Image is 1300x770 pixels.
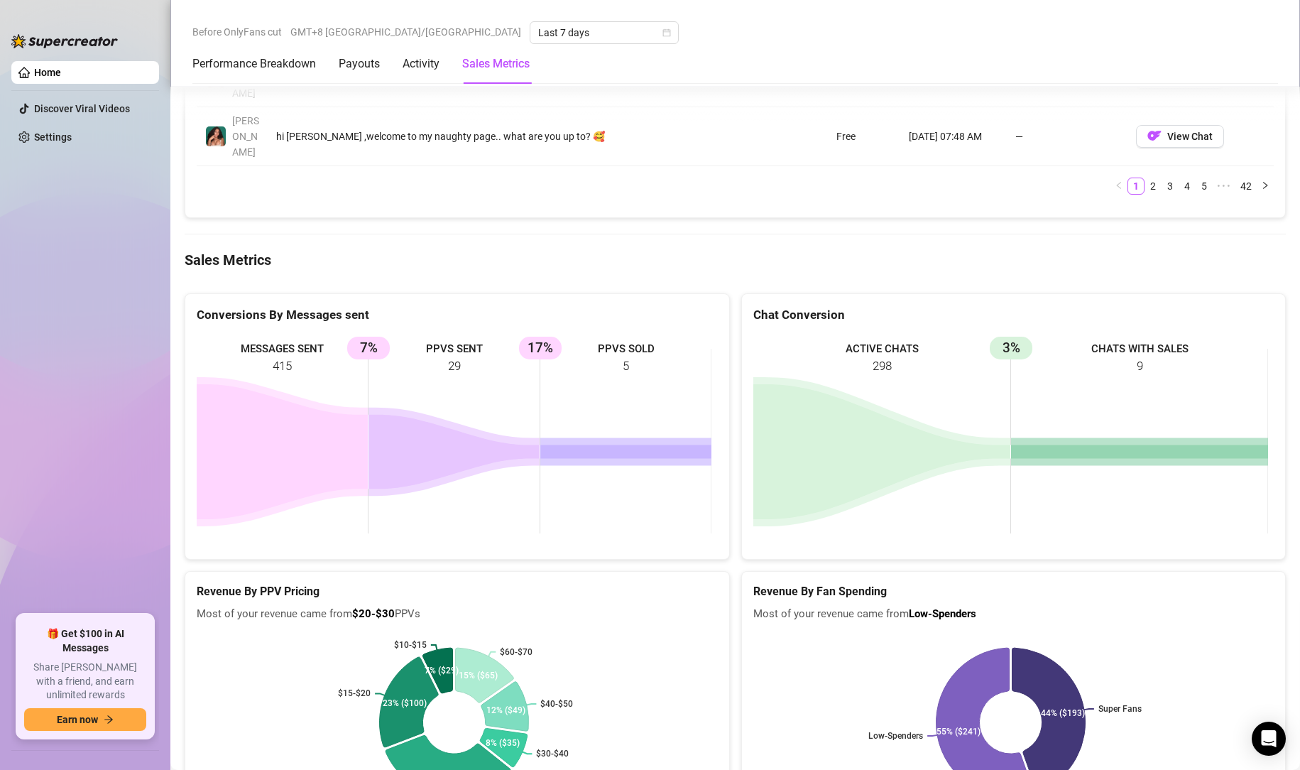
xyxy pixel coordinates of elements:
[462,55,530,72] div: Sales Metrics
[24,627,146,655] span: 🎁 Get $100 in AI Messages
[1196,178,1213,195] li: 5
[1136,134,1224,145] a: OFView Chat
[753,606,1274,623] span: Most of your revenue came from
[909,607,976,620] b: Low-Spenders
[1162,178,1178,194] a: 3
[104,715,114,725] span: arrow-right
[1127,178,1145,195] li: 1
[1213,178,1235,195] li: Next 5 Pages
[394,640,427,650] text: $10-$15
[1162,178,1179,195] li: 3
[1145,178,1162,195] li: 2
[232,115,259,158] span: [PERSON_NAME]
[1136,125,1224,148] button: OFView Chat
[1147,129,1162,143] img: OF
[57,714,98,725] span: Earn now
[536,749,569,759] text: $30-$40
[662,28,671,37] span: calendar
[540,699,573,709] text: $40-$50
[197,583,718,600] h5: Revenue By PPV Pricing
[753,583,1274,600] h5: Revenue By Fan Spending
[1257,178,1274,195] li: Next Page
[185,250,1286,270] h4: Sales Metrics
[1261,181,1269,190] span: right
[192,55,316,72] div: Performance Breakdown
[403,55,439,72] div: Activity
[24,708,146,731] button: Earn nowarrow-right
[11,34,118,48] img: logo-BBDzfeDw.svg
[1235,178,1257,195] li: 42
[197,305,718,325] div: Conversions By Messages sent
[538,22,670,43] span: Last 7 days
[290,21,521,43] span: GMT+8 [GEOGRAPHIC_DATA]/[GEOGRAPHIC_DATA]
[197,606,718,623] span: Most of your revenue came from PPVs
[1110,178,1127,195] li: Previous Page
[1213,178,1235,195] span: •••
[352,607,395,620] b: $20-$30
[753,305,1274,325] div: Chat Conversion
[500,647,532,657] text: $60-$70
[232,56,259,99] span: [PERSON_NAME]
[34,67,61,78] a: Home
[1110,178,1127,195] button: left
[828,107,900,166] td: Free
[34,131,72,143] a: Settings
[338,688,371,698] text: $15-$20
[1007,107,1127,166] td: —
[339,55,380,72] div: Payouts
[34,103,130,114] a: Discover Viral Videos
[1236,178,1256,194] a: 42
[1128,178,1144,194] a: 1
[1196,178,1212,194] a: 5
[276,129,741,144] div: hi [PERSON_NAME] ,welcome to my naughty page.. what are you up to? 🥰
[1179,178,1195,194] a: 4
[1257,178,1274,195] button: right
[900,107,1007,166] td: [DATE] 07:48 AM
[1145,178,1161,194] a: 2
[1115,181,1123,190] span: left
[1167,131,1213,142] span: View Chat
[206,126,226,146] img: Jasmine
[1252,722,1286,756] div: Open Intercom Messenger
[868,731,923,741] text: Low-Spenders
[1179,178,1196,195] li: 4
[1098,704,1141,714] text: Super Fans
[192,21,282,43] span: Before OnlyFans cut
[24,661,146,703] span: Share [PERSON_NAME] with a friend, and earn unlimited rewards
